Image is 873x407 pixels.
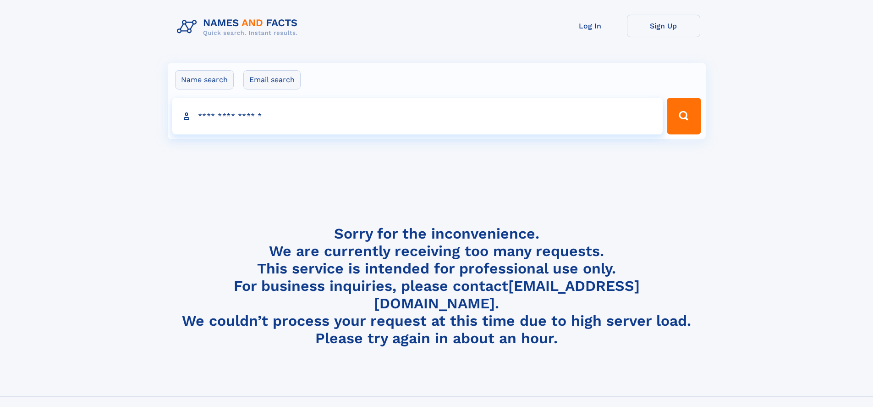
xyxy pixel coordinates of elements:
[627,15,700,37] a: Sign Up
[175,70,234,89] label: Name search
[172,98,663,134] input: search input
[173,225,700,347] h4: Sorry for the inconvenience. We are currently receiving too many requests. This service is intend...
[667,98,701,134] button: Search Button
[243,70,301,89] label: Email search
[173,15,305,39] img: Logo Names and Facts
[374,277,640,312] a: [EMAIL_ADDRESS][DOMAIN_NAME]
[554,15,627,37] a: Log In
